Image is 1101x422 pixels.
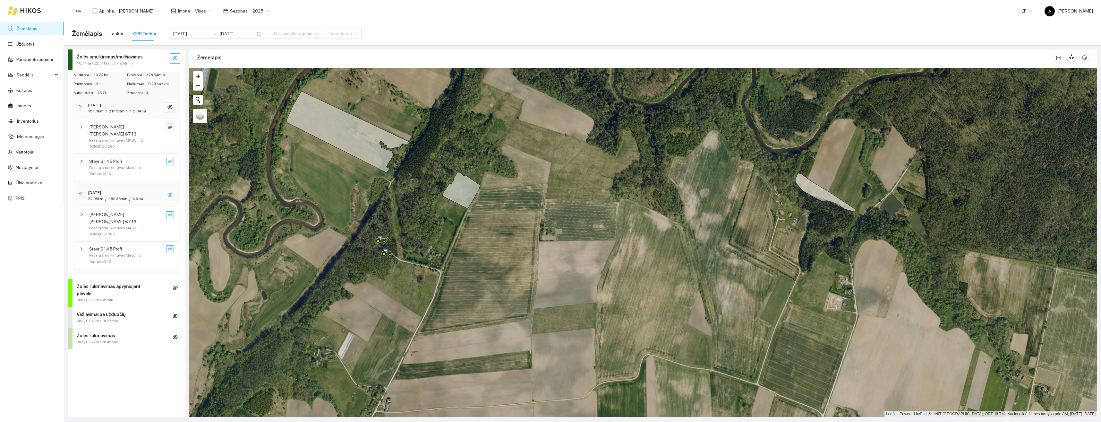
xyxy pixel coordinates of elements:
[884,411,1097,417] div: | Powered by © HNIT-[GEOGRAPHIC_DATA]; ORT10LT ©, Nacionalinė žemės tarnyba prie AM, [DATE]-[DATE]
[223,8,228,13] span: calendar
[78,191,82,195] span: right
[16,88,32,93] a: Kultūros
[73,72,93,78] span: Nudirbta
[16,180,42,185] a: Ūkio analitika
[127,72,146,78] span: Praleista
[106,109,107,113] span: /
[132,197,143,201] span: 4.9 ha
[197,48,1054,67] div: Žemėlapis
[173,285,178,291] span: eye-invisible
[212,31,217,36] span: swap-right
[68,49,185,70] div: Žolės smulkinimas/mulčiavimas10.74ha / 225.18km / 37h 34mineye-invisible
[252,6,269,16] span: 2025
[127,90,146,96] span: Žmonės
[195,6,212,16] span: Visos
[165,102,175,112] button: eye-invisible
[119,6,159,16] span: Andrius Rimgaila
[170,311,180,321] button: eye-invisible
[196,72,200,80] span: +
[89,158,122,165] span: Steyr 6145 Profi
[80,213,83,216] span: right
[16,196,25,201] a: PPIS
[77,312,125,317] strong: Važiavimai be užduočių
[166,123,174,131] button: eye-invisible
[193,109,207,123] a: Layers
[89,252,154,265] span: Pašarų smulkintuvas Maschio Tornado 310
[193,81,203,91] a: Zoom out
[68,279,185,307] div: Žolės rulonavimas apvyniojant plevele0ha / 0.23km / 35mineye-invisible
[166,245,174,253] button: eye-invisible
[73,186,180,206] div: [DATE]74.08km/15h 36min/4.9 haeye-invisible
[196,82,200,90] span: −
[146,72,180,78] span: 37h 34min
[68,328,185,349] div: Žolės rulonavimas0ha / 0.32km / 8h 45mineye-invisible
[105,197,107,201] span: /
[72,29,102,39] span: Žemėlapis
[88,190,101,195] strong: [DATE]
[167,105,173,111] span: eye-invisible
[886,412,898,416] a: Leaflet
[170,332,180,342] button: eye-invisible
[168,213,172,217] span: eye-invisible
[88,109,104,113] span: 151.1km
[173,335,178,341] span: eye-invisible
[99,7,115,14] span: Aplinka :
[171,8,176,13] span: shop
[17,134,44,139] a: Meteorologija
[1054,53,1064,63] button: column-width
[133,30,156,37] div: GPS Darbai
[77,60,133,66] span: 10.74ha / 225.18km / 37h 34min
[80,247,83,251] span: right
[77,318,118,324] span: 0ha / 0.04km / 1h 27min
[88,103,101,107] strong: [DATE]
[133,109,146,113] span: 5.84 ha
[146,90,180,96] span: 0
[165,190,175,200] button: eye-invisible
[129,197,131,201] span: /
[89,123,154,137] span: [PERSON_NAME] [PERSON_NAME] 6713
[928,412,929,416] span: |
[77,333,115,338] strong: Žolės rulonavimas
[1045,8,1093,13] span: [PERSON_NAME]
[920,412,927,416] a: Esri
[78,104,82,108] span: right
[219,30,256,37] input: Pabaigos data
[193,71,203,81] a: Zoom in
[16,26,37,31] a: Žemėlapis
[97,90,126,96] span: 46.7L
[73,81,96,87] span: Priemonės
[73,98,180,118] div: [DATE]151.1km/21h 58min/5.84 haeye-invisible
[166,211,174,219] button: eye-invisible
[92,8,98,13] span: layout
[168,247,172,251] span: eye-invisible
[16,68,53,81] span: Sandėlis
[17,119,39,124] a: Inventorius
[72,4,85,17] button: menu-fold
[88,197,103,201] span: 74.08km
[74,154,179,181] div: Steyr 6145 ProfiPašarų smulkintuvas Maschio Tornado 310eye-invisible
[168,159,172,164] span: eye-invisible
[173,313,178,320] span: eye-invisible
[1021,6,1032,16] span: LT
[75,8,81,14] span: menu-fold
[89,137,154,150] span: Pašarų smulkintuvas MASCHIO TORNADO 280
[93,72,126,78] span: 10.74 ha
[108,197,127,201] span: 15h 36min
[80,125,83,129] span: right
[89,211,154,225] span: [PERSON_NAME] [PERSON_NAME] 6713
[74,207,179,241] div: [PERSON_NAME] [PERSON_NAME] 6713Pašarų smulkintuvas MASCHIO TORNADO 280eye-invisible
[80,159,83,163] span: right
[89,245,122,252] span: Steyr 6145 Profi
[170,283,180,293] button: eye-invisible
[89,165,154,177] span: Pašarų smulkintuvas Maschio Tornado 310
[127,81,148,87] span: Našumas
[74,119,179,154] div: [PERSON_NAME] [PERSON_NAME] 6713Pašarų smulkintuvas MASCHIO TORNADO 280eye-invisible
[16,103,31,108] a: Įmonės
[77,297,113,303] span: 0ha / 0.23km / 35min
[77,54,143,59] strong: Žolės smulkinimas/mulčiavimas
[16,41,35,47] a: Užduotys
[130,109,131,113] span: /
[168,125,172,130] span: eye-invisible
[77,284,141,296] strong: Žolės rulonavimas apvyniojant plevele
[16,149,34,154] a: Vartotojai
